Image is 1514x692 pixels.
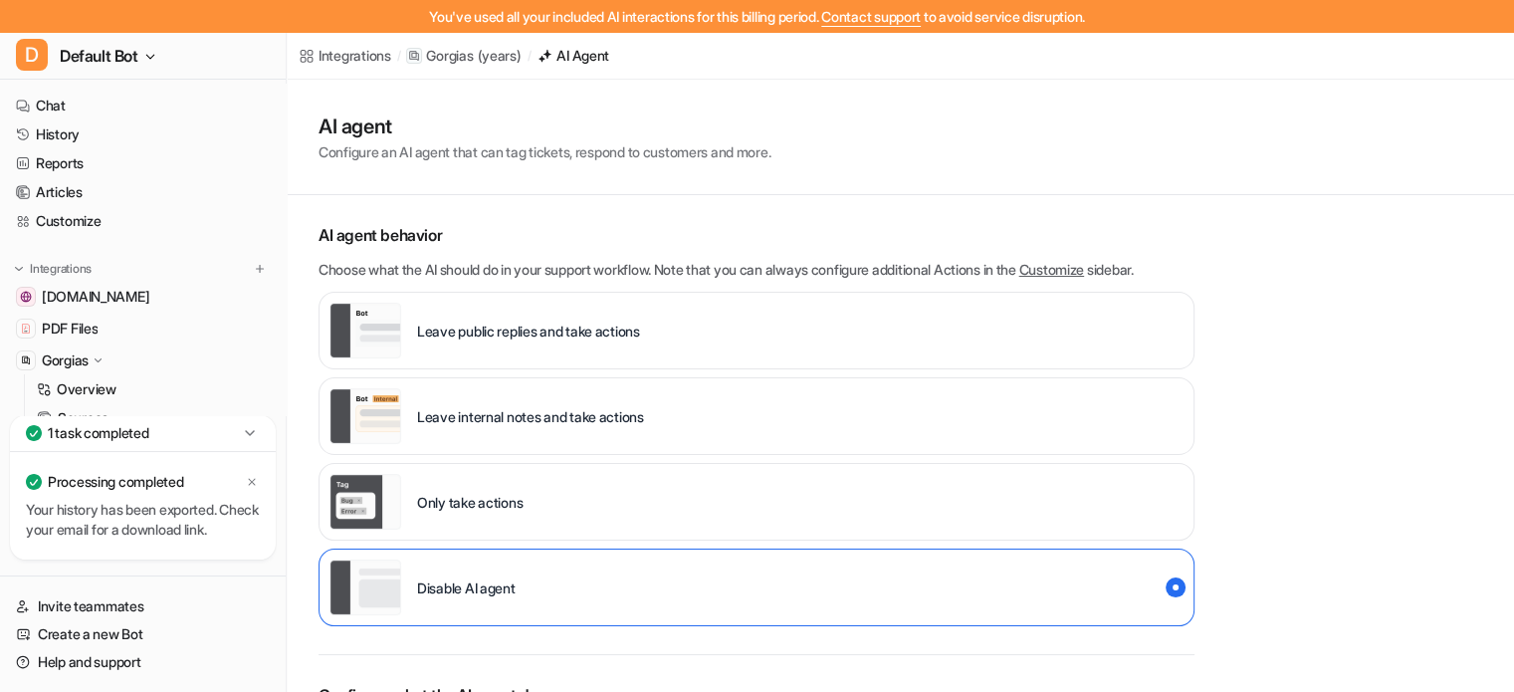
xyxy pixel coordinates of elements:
p: Gorgias [426,46,473,66]
p: Processing completed [48,472,183,492]
p: Disable AI agent [417,577,516,598]
a: Articles [8,178,278,206]
span: / [528,47,532,65]
a: Sources [29,404,278,432]
img: PDF Files [20,323,32,335]
button: Integrations [8,259,98,279]
p: Leave public replies and take actions [417,321,640,342]
img: Gorgias [20,354,32,366]
img: Leave public replies and take actions [329,303,401,358]
a: Reports [8,149,278,177]
a: Create a new Bot [8,620,278,648]
p: Overview [57,379,116,399]
img: expand menu [12,262,26,276]
p: ( years ) [477,46,521,66]
div: paused::disabled [319,549,1194,626]
a: AI Agent [537,45,609,66]
span: Contact support [821,8,921,25]
p: Gorgias [42,350,89,370]
a: Integrations [299,45,391,66]
div: AI Agent [556,45,609,66]
p: Choose what the AI should do in your support workflow. Note that you can always configure additio... [319,259,1194,280]
a: PDF FilesPDF Files [8,315,278,343]
p: Sources [58,408,108,428]
a: Gorgias(years) [406,46,521,66]
span: PDF Files [42,319,98,339]
img: Leave internal notes and take actions [329,388,401,444]
a: Customize [8,207,278,235]
h1: AI agent [319,112,770,141]
p: Only take actions [417,492,523,513]
p: Your history has been exported. Check your email for a download link. [26,500,260,540]
span: [DOMAIN_NAME] [42,287,149,307]
img: menu_add.svg [253,262,267,276]
p: 1 task completed [48,423,149,443]
span: D [16,39,48,71]
div: live::external_reply [319,292,1194,369]
img: help.years.com [20,291,32,303]
a: help.years.com[DOMAIN_NAME] [8,283,278,311]
p: Integrations [30,261,92,277]
div: live::disabled [319,463,1194,541]
img: Only take actions [329,474,401,530]
a: Invite teammates [8,592,278,620]
p: Leave internal notes and take actions [417,406,644,427]
a: Chat [8,92,278,119]
img: Disable AI agent [329,560,401,615]
div: Integrations [319,45,391,66]
a: Help and support [8,648,278,676]
a: Overview [29,375,278,403]
span: Default Bot [60,42,138,70]
a: Customize [1019,261,1084,278]
p: AI agent behavior [319,223,1194,247]
span: / [397,47,401,65]
p: Configure an AI agent that can tag tickets, respond to customers and more. [319,141,770,162]
a: History [8,120,278,148]
div: live::internal_reply [319,377,1194,455]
